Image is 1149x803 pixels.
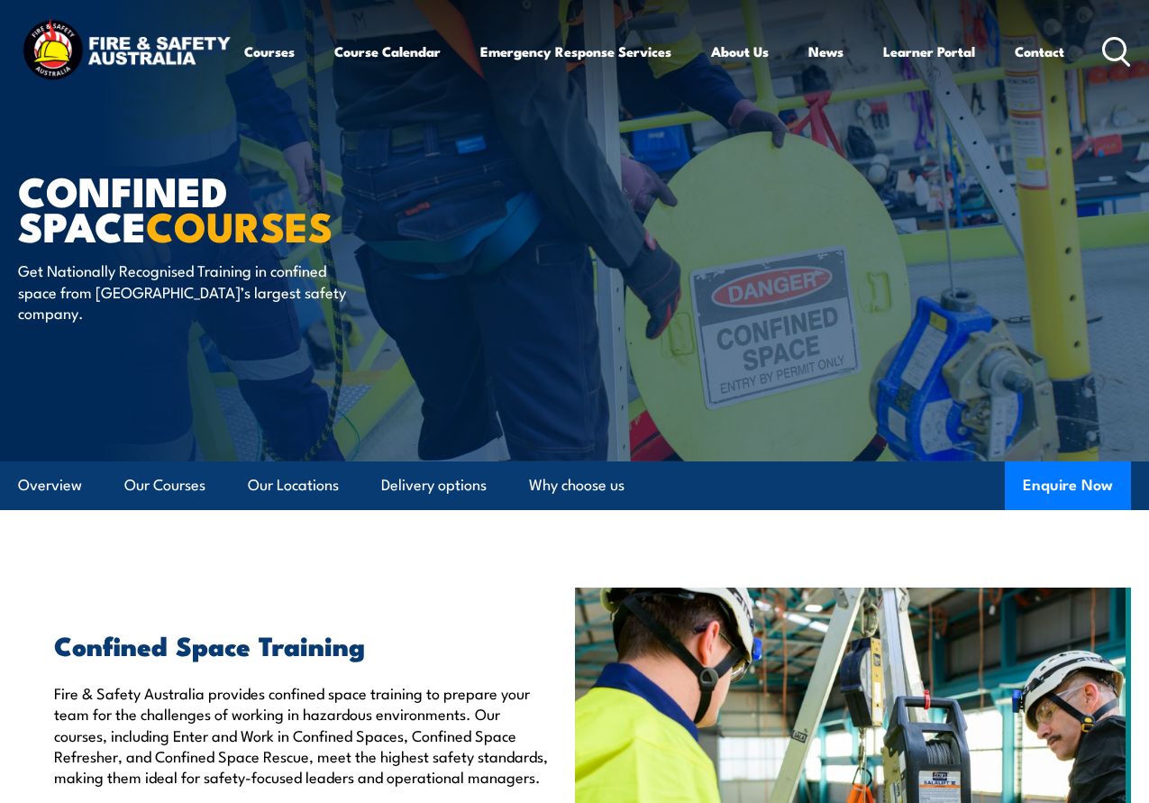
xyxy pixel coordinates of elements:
[244,30,295,73] a: Courses
[1015,30,1064,73] a: Contact
[54,682,548,788] p: Fire & Safety Australia provides confined space training to prepare your team for the challenges ...
[248,461,339,509] a: Our Locations
[146,194,333,256] strong: COURSES
[334,30,441,73] a: Course Calendar
[883,30,975,73] a: Learner Portal
[1005,461,1131,510] button: Enquire Now
[54,633,548,656] h2: Confined Space Training
[808,30,844,73] a: News
[529,461,625,509] a: Why choose us
[18,260,347,323] p: Get Nationally Recognised Training in confined space from [GEOGRAPHIC_DATA]’s largest safety comp...
[124,461,205,509] a: Our Courses
[18,461,82,509] a: Overview
[381,461,487,509] a: Delivery options
[18,172,463,242] h1: Confined Space
[480,30,671,73] a: Emergency Response Services
[711,30,769,73] a: About Us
